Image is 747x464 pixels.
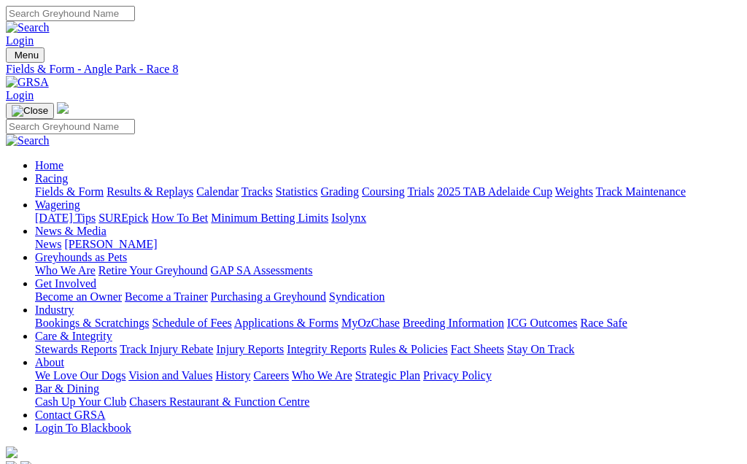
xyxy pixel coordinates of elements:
a: Fact Sheets [451,343,504,355]
a: Calendar [196,185,239,198]
a: Race Safe [580,317,627,329]
a: Purchasing a Greyhound [211,290,326,303]
a: Who We Are [292,369,352,382]
a: Wagering [35,198,80,211]
div: Racing [35,185,741,198]
a: Breeding Information [403,317,504,329]
img: GRSA [6,76,49,89]
a: Stay On Track [507,343,574,355]
a: Tracks [241,185,273,198]
a: News [35,238,61,250]
a: Cash Up Your Club [35,395,126,408]
a: Statistics [276,185,318,198]
a: Track Maintenance [596,185,686,198]
button: Toggle navigation [6,47,44,63]
a: Track Injury Rebate [120,343,213,355]
a: Retire Your Greyhound [98,264,208,277]
img: logo-grsa-white.png [57,102,69,114]
button: Toggle navigation [6,103,54,119]
a: Login To Blackbook [35,422,131,434]
a: Results & Replays [107,185,193,198]
a: Stewards Reports [35,343,117,355]
a: [DATE] Tips [35,212,96,224]
a: Careers [253,369,289,382]
a: [PERSON_NAME] [64,238,157,250]
a: ICG Outcomes [507,317,577,329]
a: Bookings & Scratchings [35,317,149,329]
img: Search [6,21,50,34]
div: News & Media [35,238,741,251]
div: Wagering [35,212,741,225]
a: Isolynx [331,212,366,224]
a: Schedule of Fees [152,317,231,329]
a: Industry [35,303,74,316]
a: Get Involved [35,277,96,290]
input: Search [6,119,135,134]
a: Coursing [362,185,405,198]
a: Vision and Values [128,369,212,382]
div: Care & Integrity [35,343,741,356]
a: Greyhounds as Pets [35,251,127,263]
a: History [215,369,250,382]
a: Privacy Policy [423,369,492,382]
a: Strategic Plan [355,369,420,382]
a: Trials [407,185,434,198]
a: GAP SA Assessments [211,264,313,277]
a: Bar & Dining [35,382,99,395]
a: Applications & Forms [234,317,338,329]
a: Grading [321,185,359,198]
a: Become an Owner [35,290,122,303]
div: Get Involved [35,290,741,303]
a: Fields & Form - Angle Park - Race 8 [6,63,741,76]
a: Weights [555,185,593,198]
img: Close [12,105,48,117]
img: Search [6,134,50,147]
a: Become a Trainer [125,290,208,303]
img: logo-grsa-white.png [6,446,18,458]
span: Menu [15,50,39,61]
a: 2025 TAB Adelaide Cup [437,185,552,198]
a: Injury Reports [216,343,284,355]
div: Bar & Dining [35,395,741,409]
a: Who We Are [35,264,96,277]
a: Chasers Restaurant & Function Centre [129,395,309,408]
a: How To Bet [152,212,209,224]
a: Home [35,159,63,171]
a: Rules & Policies [369,343,448,355]
a: Syndication [329,290,384,303]
div: About [35,369,741,382]
a: We Love Our Dogs [35,369,125,382]
a: SUREpick [98,212,148,224]
a: Login [6,89,34,101]
a: MyOzChase [341,317,400,329]
div: Industry [35,317,741,330]
a: News & Media [35,225,107,237]
a: Contact GRSA [35,409,105,421]
a: Racing [35,172,68,185]
a: Fields & Form [35,185,104,198]
input: Search [6,6,135,21]
a: Integrity Reports [287,343,366,355]
a: Login [6,34,34,47]
a: About [35,356,64,368]
a: Care & Integrity [35,330,112,342]
a: Minimum Betting Limits [211,212,328,224]
div: Greyhounds as Pets [35,264,741,277]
